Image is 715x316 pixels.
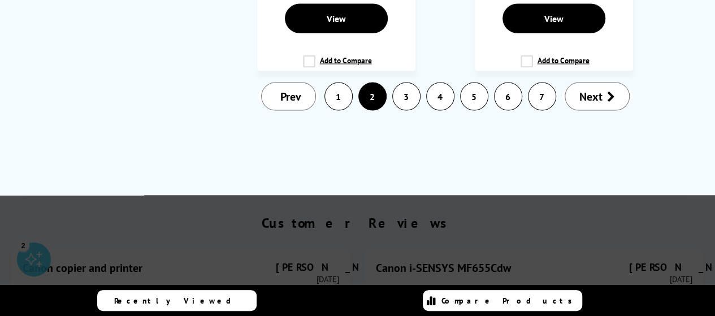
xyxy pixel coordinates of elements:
span: Next [579,89,603,104]
label: Add to Compare [521,55,590,77]
a: View [502,4,605,33]
span: Compare Products [441,296,578,306]
span: View [327,13,346,24]
span: View [544,13,564,24]
a: Previous [261,83,316,111]
span: Recently Viewed [114,296,242,306]
a: 5 [461,83,488,110]
a: 3 [393,83,420,110]
a: 4 [427,83,454,110]
a: View [285,4,388,33]
a: Recently Viewed [97,290,257,311]
a: Compare Products [423,290,582,311]
a: 6 [495,83,522,110]
span: Prev [280,89,301,104]
a: 7 [528,83,556,110]
a: 1 [325,83,352,110]
a: Next [565,83,630,111]
label: Add to Compare [303,55,372,77]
